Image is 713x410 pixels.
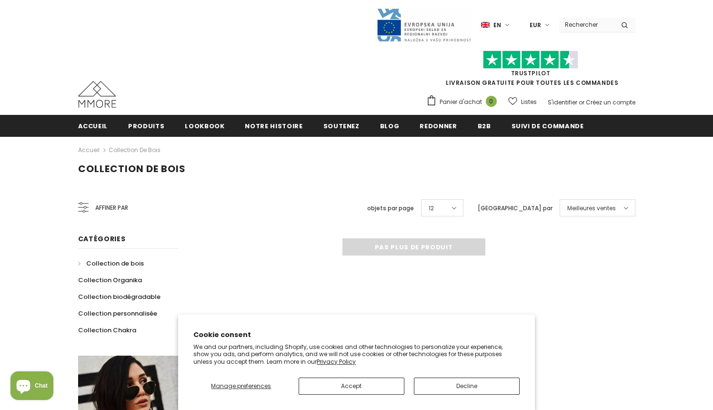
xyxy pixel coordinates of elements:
span: Notre histoire [245,122,302,131]
a: Javni Razpis [376,20,472,29]
a: Collection Organika [78,272,142,288]
button: Accept [299,378,404,395]
a: B2B [478,115,491,136]
span: Collection de bois [86,259,144,268]
a: Blog [380,115,400,136]
span: or [579,98,584,106]
span: Listes [521,97,537,107]
a: Privacy Policy [317,358,356,366]
span: Catégories [78,234,126,244]
span: Redonner [420,122,457,131]
button: Manage preferences [193,378,289,395]
a: Notre histoire [245,115,302,136]
a: Lookbook [185,115,224,136]
a: Collection biodégradable [78,288,161,305]
a: S'identifier [548,98,577,106]
span: Collection Chakra [78,326,136,335]
span: Affiner par [95,203,128,213]
span: Collection Organika [78,276,142,285]
span: Accueil [78,122,108,131]
span: Meilleures ventes [567,204,616,213]
span: B2B [478,122,491,131]
a: Suivi de commande [512,115,584,136]
a: soutenez [323,115,360,136]
span: Collection de bois [78,162,186,175]
span: Panier d'achat [440,97,482,107]
span: Blog [380,122,400,131]
span: Collection biodégradable [78,292,161,301]
a: Créez un compte [586,98,635,106]
img: Cas MMORE [78,81,116,108]
p: We and our partners, including Shopify, use cookies and other technologies to personalize your ex... [193,343,520,366]
a: TrustPilot [511,69,551,77]
a: Collection Chakra [78,322,136,338]
span: en [493,20,501,30]
img: Javni Razpis [376,8,472,42]
button: Decline [414,378,520,395]
h2: Cookie consent [193,330,520,340]
label: objets par page [367,204,414,213]
a: Accueil [78,144,100,156]
a: Redonner [420,115,457,136]
img: i-lang-1.png [481,21,490,29]
a: Listes [508,93,537,110]
span: 12 [429,204,434,213]
span: LIVRAISON GRATUITE POUR TOUTES LES COMMANDES [426,55,635,87]
span: Manage preferences [211,382,271,390]
label: [GEOGRAPHIC_DATA] par [478,204,552,213]
span: Lookbook [185,122,224,131]
span: soutenez [323,122,360,131]
a: Collection de bois [78,255,144,272]
a: Collection de bois [109,146,161,154]
span: Produits [128,122,164,131]
span: EUR [530,20,541,30]
span: Collection personnalisée [78,309,157,318]
span: Suivi de commande [512,122,584,131]
inbox-online-store-chat: Shopify online store chat [8,371,56,402]
input: Search Site [559,18,614,31]
a: Panier d'achat 0 [426,95,502,109]
a: Produits [128,115,164,136]
a: Accueil [78,115,108,136]
a: Collection personnalisée [78,305,157,322]
span: 0 [486,96,497,107]
img: Faites confiance aux étoiles pilotes [483,51,578,69]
